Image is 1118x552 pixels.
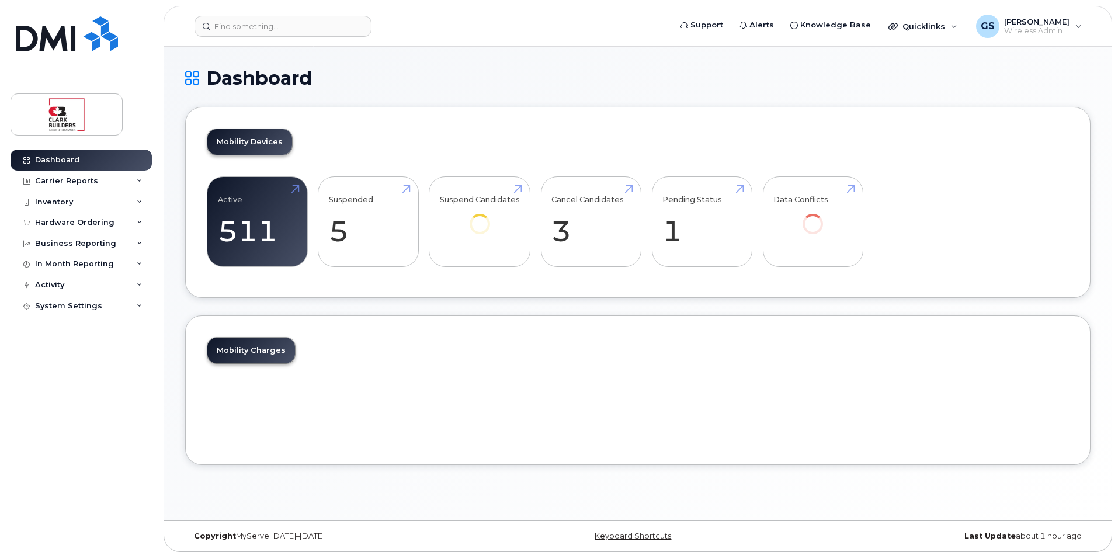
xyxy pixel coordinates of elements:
[551,183,630,261] a: Cancel Candidates 3
[185,532,487,541] div: MyServe [DATE]–[DATE]
[329,183,408,261] a: Suspended 5
[789,532,1091,541] div: about 1 hour ago
[185,68,1091,88] h1: Dashboard
[440,183,520,251] a: Suspend Candidates
[595,532,671,540] a: Keyboard Shortcuts
[964,532,1016,540] strong: Last Update
[194,532,236,540] strong: Copyright
[662,183,741,261] a: Pending Status 1
[207,129,292,155] a: Mobility Devices
[773,183,852,251] a: Data Conflicts
[207,338,295,363] a: Mobility Charges
[218,183,297,261] a: Active 511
